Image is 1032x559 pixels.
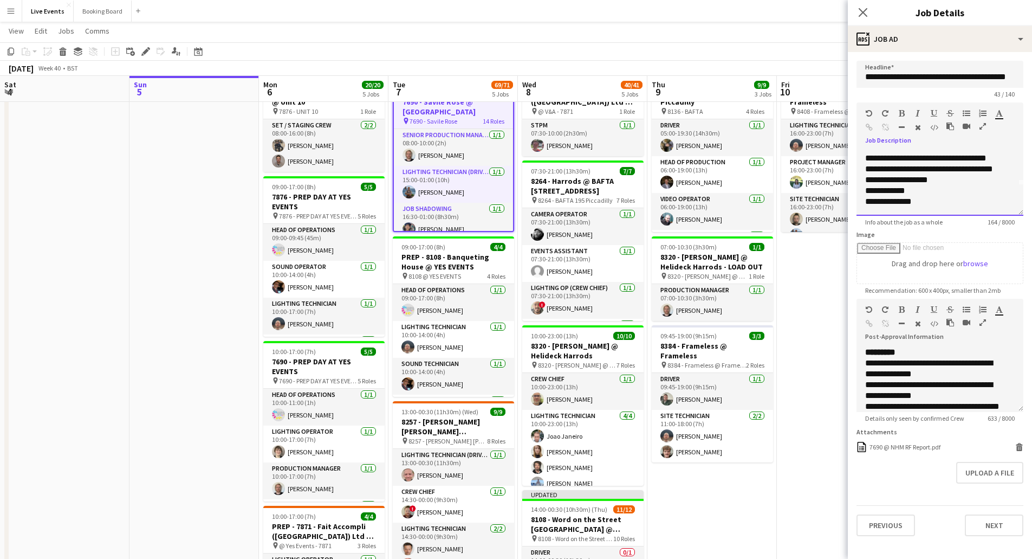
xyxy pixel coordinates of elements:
span: Edit [35,26,47,36]
span: 9/9 [754,81,769,89]
h3: 7690 - Savile Rose @ [GEOGRAPHIC_DATA] [394,97,513,117]
span: Wed [522,80,536,89]
div: 5 Jobs [362,90,383,98]
button: Underline [930,109,938,118]
span: 3/3 [749,332,764,340]
span: 4 [3,86,16,98]
span: 8320 - [PERSON_NAME] @ Helideck Harrods [538,361,616,369]
span: 2 Roles [746,361,764,369]
button: Horizontal Line [898,319,905,328]
span: 4/4 [361,512,376,521]
button: Redo [881,305,889,314]
app-card-role: Lighting Technician (Driver)1/115:00-01:00 (10h)[PERSON_NAME] [394,166,513,203]
app-card-role: Camera Operator1/107:30-21:00 (13h30m)[PERSON_NAME] [522,208,644,245]
app-card-role: Set / Staging Crew2/208:00-16:00 (8h)[PERSON_NAME][PERSON_NAME] [263,119,385,172]
span: 7690 - PREP DAY AT YES EVENTS [279,377,358,385]
button: Bold [898,109,905,118]
app-card-role: Lighting Operator1/110:00-17:00 (7h)[PERSON_NAME] [263,426,385,462]
span: 7876 - PREP DAY AT YES EVENTS [279,212,358,220]
button: Italic [914,305,921,314]
span: 1/1 [749,243,764,251]
app-card-role: Head of Production1/106:00-19:00 (13h)[PERSON_NAME] [652,156,773,193]
div: Updated [522,490,644,499]
span: 8408 - Frameless @ Frameless [797,107,875,115]
app-card-role: Production Manager1/107:00-10:30 (3h30m)[PERSON_NAME] [652,284,773,321]
app-card-role: Lighting Technician (Driver)1/113:00-00:30 (11h30m)[PERSON_NAME] [393,449,514,486]
span: Tue [393,80,405,89]
span: 14:00-00:30 (10h30m) (Thu) [531,505,607,513]
span: View [9,26,24,36]
span: 10:00-17:00 (7h) [272,512,316,521]
h3: 8257 - [PERSON_NAME] [PERSON_NAME] International @ [GEOGRAPHIC_DATA] [393,417,514,436]
app-card-role: Lighting Op (Crew Chief)1/107:30-21:00 (13h30m)![PERSON_NAME] [522,282,644,319]
span: 8108 @ YES EVENTS [408,272,461,280]
app-card-role: Head of Operations1/109:00-09:45 (45m)[PERSON_NAME] [263,224,385,261]
span: 40/41 [621,81,642,89]
h3: Job Details [848,5,1032,20]
button: Text Color [995,109,1003,118]
a: View [4,24,28,38]
span: Mon [263,80,277,89]
app-job-card: 07:30-21:00 (13h30m)7/78264 - Harrods @ BAFTA [STREET_ADDRESS] 8264 - BAFTA 195 Piccadilly7 Roles... [522,160,644,321]
span: 1 Role [360,107,376,115]
span: 8 Roles [487,437,505,445]
span: 10 [780,86,790,98]
span: 09:45-19:00 (9h15m) [660,332,717,340]
h3: PREP - 7871 - Fait Accompli ([GEOGRAPHIC_DATA]) Ltd @ YES Events [263,522,385,541]
span: 5/5 [361,183,376,191]
span: 10:00-23:00 (13h) [531,332,578,340]
span: 8136 - BAFTA [667,107,703,115]
span: Fri [781,80,790,89]
app-job-card: 05:00-19:30 (14h30m)5/58136 - BAFTA @ BAFTA 195 Piccadilly 8136 - BAFTA4 RolesDriver1/105:00-19:3... [652,72,773,232]
span: 5 Roles [358,212,376,220]
app-card-role: Sound Operator1/110:00-14:00 (4h)[PERSON_NAME] [263,261,385,298]
app-card-role: Crew Chief1/110:00-23:00 (13h)[PERSON_NAME] [522,373,644,410]
div: 10:00-17:00 (7h)5/57690 - PREP DAY AT YES EVENTS 7690 - PREP DAY AT YES EVENTS5 RolesHead of Oper... [263,341,385,502]
app-job-card: 07:30-10:00 (2h30m)1/17871 - Fait Accompli ([GEOGRAPHIC_DATA]) Ltd @ V&A - LOAD OUT @ V&A - 78711... [522,72,644,156]
app-job-card: 10:00-23:00 (13h)10/108320 - [PERSON_NAME] @ Helideck Harrods 8320 - [PERSON_NAME] @ Helideck Har... [522,325,644,486]
div: Updated08:00-01:30 (17h30m) (Wed)21/217690 - Savile Rose @ [GEOGRAPHIC_DATA] 7690 - Savile Rose14... [393,72,514,232]
span: 10/10 [613,332,635,340]
button: HTML Code [930,123,938,132]
app-card-role: Lighting Technician1/110:00-17:00 (7h)[PERSON_NAME] [263,298,385,335]
span: 10 Roles [613,535,635,543]
button: Ordered List [979,305,986,314]
span: 4 Roles [487,272,505,280]
button: Insert video [963,318,970,327]
span: Details only seen by confirmed Crew [856,414,973,422]
span: Jobs [58,26,74,36]
span: 69/71 [491,81,513,89]
span: Week 40 [36,64,63,72]
div: 16:00-23:00 (7h)5/58408 - Frameless @ Frameless 8408 - Frameless @ Frameless4 RolesLighting Techn... [781,72,903,232]
button: Undo [865,305,873,314]
span: 164 / 8000 [979,218,1023,226]
span: 7876 - UNIT 10 [279,107,318,115]
button: HTML Code [930,319,938,328]
span: 4/4 [490,243,505,251]
span: 07:00-10:30 (3h30m) [660,243,717,251]
span: 7 [391,86,405,98]
span: Info about the job as a whole [856,218,951,226]
a: Edit [30,24,51,38]
span: 7 Roles [616,361,635,369]
button: Bold [898,305,905,314]
app-card-role: Project Manager1/116:00-23:00 (7h)[PERSON_NAME] [781,156,903,193]
app-card-role: Events Assistant1/107:30-21:00 (13h30m)[PERSON_NAME] [522,245,644,282]
span: 9/9 [490,408,505,416]
span: 9 [650,86,665,98]
span: 43 / 140 [985,90,1023,98]
a: Jobs [54,24,79,38]
app-job-card: 07:00-10:30 (3h30m)1/18320 - [PERSON_NAME] @ Helideck Harrods - LOAD OUT 8320 - [PERSON_NAME] @ H... [652,236,773,321]
app-job-card: 08:00-16:00 (8h)2/2PREP - 7876 - [PERSON_NAME] @ Unit 10 7876 - UNIT 101 RoleSet / Staging Crew2/... [263,72,385,172]
h3: PREP - 8108 - Banqueting House @ YES EVENTS [393,252,514,272]
span: @ V&A - 7871 [538,107,573,115]
span: 5 Roles [358,377,376,385]
div: 09:00-17:00 (8h)5/57876 - PREP DAY AT YES EVENTS 7876 - PREP DAY AT YES EVENTS5 RolesHead of Oper... [263,176,385,337]
app-card-role: Site Technician2/216:00-23:00 (7h)[PERSON_NAME][PERSON_NAME] [781,193,903,246]
span: 5/5 [361,348,376,356]
button: Horizontal Line [898,123,905,132]
app-card-role: Senior Production Manager1/108:00-10:00 (2h)[PERSON_NAME] [394,129,513,166]
span: 14 Roles [483,117,504,125]
button: Italic [914,109,921,118]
